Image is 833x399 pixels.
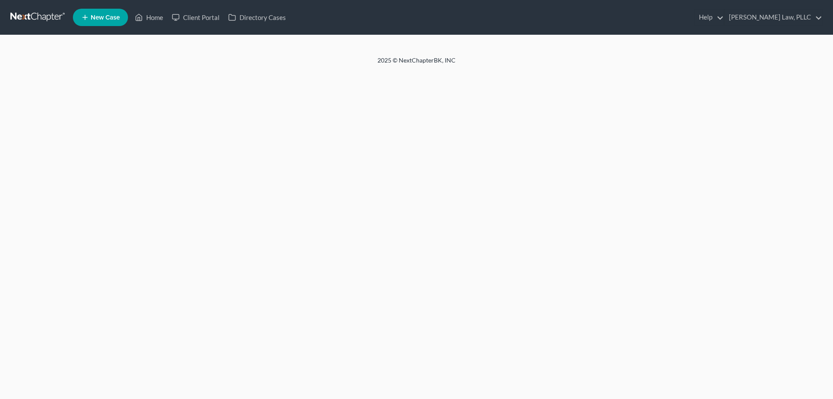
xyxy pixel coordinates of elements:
[224,10,290,25] a: Directory Cases
[73,9,128,26] new-legal-case-button: New Case
[167,10,224,25] a: Client Portal
[695,10,724,25] a: Help
[725,10,822,25] a: [PERSON_NAME] Law, PLLC
[131,10,167,25] a: Home
[169,56,664,72] div: 2025 © NextChapterBK, INC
